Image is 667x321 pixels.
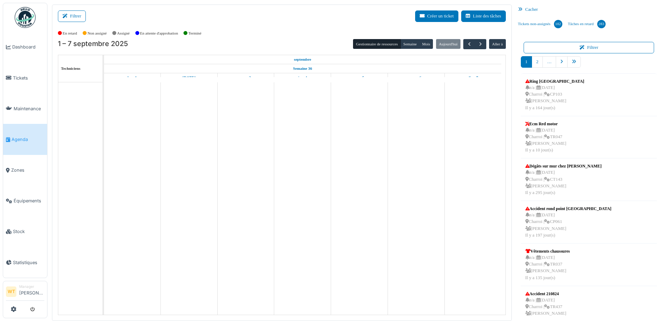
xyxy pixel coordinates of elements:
[353,39,400,49] button: Gestionnaire de ressources
[11,167,44,173] span: Zones
[117,30,130,36] label: Assigné
[525,291,567,297] div: Accident 210824
[15,7,36,28] img: Badge_color-CXgf-gQk.svg
[532,56,543,68] a: 2
[461,10,506,22] button: Liste des tâches
[489,39,505,49] button: Aller à
[466,73,480,82] a: 7 septembre 2025
[14,105,44,112] span: Maintenance
[13,259,44,266] span: Statistiques
[126,73,139,82] a: 1 septembre 2025
[525,169,602,196] div: n/a | [DATE] Charroi | CT143 [PERSON_NAME] Il y a 295 jour(s)
[524,76,586,113] a: Ring [GEOGRAPHIC_DATA] n/a |[DATE] Charroi |CP103 [PERSON_NAME]Il y a 164 jour(s)
[13,75,44,81] span: Tickets
[3,186,47,216] a: Équipements
[58,10,86,22] button: Filtrer
[521,56,657,73] nav: pager
[239,73,253,82] a: 3 septembre 2025
[524,42,654,53] button: Filtrer
[6,284,44,301] a: WT Manager[PERSON_NAME]
[61,66,81,70] span: Techniciens
[3,247,47,278] a: Statistiques
[554,20,562,28] div: 102
[524,161,604,198] a: Dégâts sur mur chez [PERSON_NAME] n/a |[DATE] Charroi |CT143 [PERSON_NAME]Il y a 295 jour(s)
[291,64,314,73] a: Semaine 36
[292,55,313,64] a: 1 septembre 2025
[181,73,197,82] a: 2 septembre 2025
[525,127,567,154] div: n/a | [DATE] Charroi | TR047 [PERSON_NAME] Il y a 10 jour(s)
[63,30,77,36] label: En retard
[524,204,613,240] a: Accident rond point [GEOGRAPHIC_DATA] n/a |[DATE] Charroi |CP061 [PERSON_NAME]Il y a 197 jour(s)
[400,39,420,49] button: Semaine
[524,246,572,283] a: Vêtements chaussures n/a |[DATE] Charroi |TR037 [PERSON_NAME]Il y a 135 jour(s)
[463,39,475,49] button: Précédent
[542,56,556,68] a: …
[19,284,44,289] div: Manager
[525,206,612,212] div: Accident rond point [GEOGRAPHIC_DATA]
[12,136,44,143] span: Agenda
[140,30,178,36] label: En attente d'approbation
[353,73,366,82] a: 5 septembre 2025
[436,39,460,49] button: Aujourd'hui
[525,121,567,127] div: Ecm Red motor
[58,40,128,48] h2: 1 – 7 septembre 2025
[188,30,201,36] label: Terminé
[3,62,47,93] a: Tickets
[88,30,107,36] label: Non assigné
[13,228,44,235] span: Stock
[6,286,16,297] li: WT
[419,39,433,49] button: Mois
[565,15,608,33] a: Tâches en retard
[296,73,309,82] a: 4 septembre 2025
[3,124,47,155] a: Agenda
[475,39,486,49] button: Suivant
[525,78,584,84] div: Ring [GEOGRAPHIC_DATA]
[3,155,47,186] a: Zones
[515,5,663,15] div: Cacher
[521,56,532,68] a: 1
[3,216,47,247] a: Stock
[525,254,570,281] div: n/a | [DATE] Charroi | TR037 [PERSON_NAME] Il y a 135 jour(s)
[525,84,584,111] div: n/a | [DATE] Charroi | CP103 [PERSON_NAME] Il y a 164 jour(s)
[415,10,458,22] button: Créer un ticket
[409,73,423,82] a: 6 septembre 2025
[19,284,44,299] li: [PERSON_NAME]
[3,32,47,62] a: Dashboard
[525,212,612,239] div: n/a | [DATE] Charroi | CP061 [PERSON_NAME] Il y a 197 jour(s)
[597,20,606,28] div: 283
[524,119,568,156] a: Ecm Red motor n/a |[DATE] Charroi |TR047 [PERSON_NAME]Il y a 10 jour(s)
[525,163,602,169] div: Dégâts sur mur chez [PERSON_NAME]
[12,44,44,50] span: Dashboard
[3,93,47,124] a: Maintenance
[525,248,570,254] div: Vêtements chaussures
[515,15,565,33] a: Tickets non-assignés
[14,197,44,204] span: Équipements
